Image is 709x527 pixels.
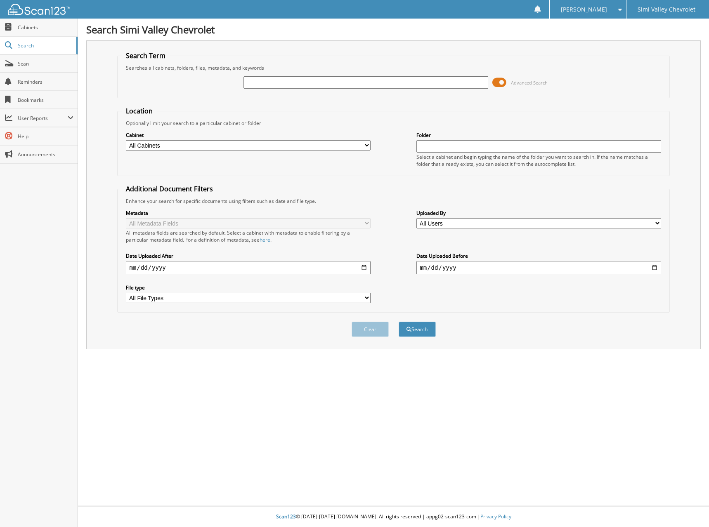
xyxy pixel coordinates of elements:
[86,23,701,36] h1: Search Simi Valley Chevrolet
[416,261,661,274] input: end
[122,120,665,127] div: Optionally limit your search to a particular cabinet or folder
[18,133,73,140] span: Help
[416,153,661,167] div: Select a cabinet and begin typing the name of the folder you want to search in. If the name match...
[18,42,72,49] span: Search
[122,198,665,205] div: Enhance your search for specific documents using filters such as date and file type.
[126,229,370,243] div: All metadata fields are searched by default. Select a cabinet with metadata to enable filtering b...
[511,80,548,86] span: Advanced Search
[18,96,73,104] span: Bookmarks
[18,151,73,158] span: Announcements
[276,513,296,520] span: Scan123
[122,106,157,115] legend: Location
[416,209,661,216] label: Uploaded By
[480,513,511,520] a: Privacy Policy
[18,115,68,122] span: User Reports
[126,261,370,274] input: start
[126,209,370,216] label: Metadata
[126,132,370,139] label: Cabinet
[18,24,73,31] span: Cabinets
[638,7,695,12] span: Simi Valley Chevrolet
[352,322,389,337] button: Clear
[126,284,370,291] label: File type
[122,51,170,60] legend: Search Term
[260,236,270,243] a: here
[399,322,436,337] button: Search
[561,7,607,12] span: [PERSON_NAME]
[122,64,665,71] div: Searches all cabinets, folders, files, metadata, and keywords
[126,252,370,259] label: Date Uploaded After
[416,132,661,139] label: Folder
[416,252,661,259] label: Date Uploaded Before
[8,4,70,15] img: scan123-logo-white.svg
[78,507,709,527] div: © [DATE]-[DATE] [DOMAIN_NAME]. All rights reserved | appg02-scan123-com |
[122,184,217,193] legend: Additional Document Filters
[18,60,73,67] span: Scan
[18,78,73,85] span: Reminders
